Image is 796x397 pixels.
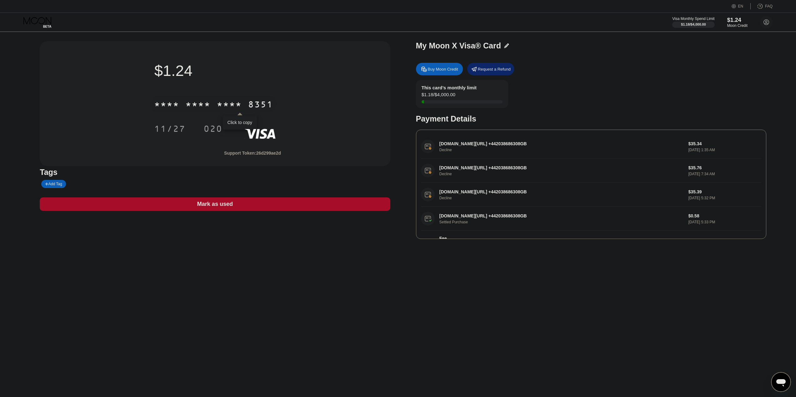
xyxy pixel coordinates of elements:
div: Support Token: 26d299ae2d [224,151,281,156]
div: $1.18 / $4,000.00 [422,92,455,100]
iframe: Button to launch messaging window [771,372,791,392]
div: Buy Moon Credit [416,63,463,75]
div: $1.24Moon Credit [727,17,748,28]
div: $1.24 [154,62,276,79]
div: 8351 [248,100,273,110]
div: 020 [199,121,227,136]
div: Visa Monthly Spend Limit [672,17,714,21]
div: Click to copy [227,120,252,125]
div: FAQ [765,4,773,8]
div: My Moon X Visa® Card [416,41,501,50]
div: Tags [40,168,390,177]
div: Buy Moon Credit [428,67,458,72]
div: 020 [204,125,222,135]
div: Moon Credit [727,23,748,28]
div: $1.24 [727,17,748,23]
div: Request a Refund [478,67,511,72]
div: Request a Refund [467,63,514,75]
div: This card’s monthly limit [422,85,477,90]
div: FeeA 1.00% fee (minimum of $1.00) is charged on all transactions$1.00[DATE] 5:33 PM [421,231,761,261]
div: 11/27 [150,121,190,136]
div: EN [738,4,743,8]
div: Payment Details [416,114,766,123]
div: Mark as used [40,197,390,211]
div: FAQ [751,3,773,9]
div: Add Tag [41,180,66,188]
div: Mark as used [197,201,233,208]
div: Add Tag [45,182,62,186]
div: Support Token:26d299ae2d [224,151,281,156]
div: EN [732,3,751,9]
div: Fee [439,236,483,241]
div: Visa Monthly Spend Limit$1.18/$4,000.00 [672,17,714,28]
div: $1.18 / $4,000.00 [681,22,706,26]
div: 11/27 [154,125,185,135]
